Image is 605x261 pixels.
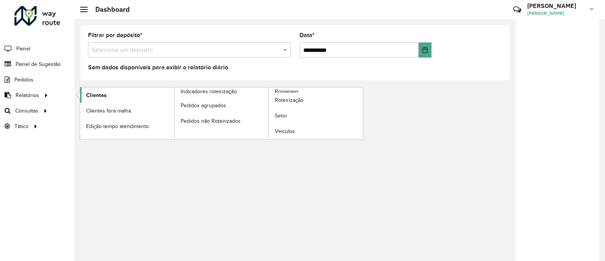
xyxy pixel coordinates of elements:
span: Pedidos não Roteirizados [181,117,241,125]
a: Pedidos não Roteirizados [175,113,269,128]
label: Data [300,31,315,40]
span: Tático [14,122,28,130]
span: Consultas [15,107,38,115]
span: Romaneio [275,88,298,95]
h2: Dashboard [88,5,130,14]
span: Clientes fora malha [86,107,131,115]
a: Romaneio [175,88,363,139]
span: Clientes [86,91,107,99]
a: Edição tempo atendimento [80,119,174,134]
span: Veículos [275,127,295,135]
a: Indicadores roteirização [80,88,269,139]
label: Sem dados disponíveis para exibir o relatório diário [88,63,228,72]
a: Clientes [80,88,174,103]
span: Painel de Sugestão [16,60,61,68]
span: Setor [275,112,287,120]
a: Roteirização [269,93,363,108]
span: Pedidos [14,76,33,84]
a: Setor [269,108,363,123]
span: Indicadores roteirização [181,88,237,95]
a: Pedidos agrupados [175,98,269,113]
h3: [PERSON_NAME] [527,2,584,9]
a: Clientes fora malha [80,103,174,118]
a: Veículos [269,124,363,139]
span: Relatórios [16,91,39,99]
button: Choose Date [419,42,432,58]
label: Filtrar por depósito [88,31,142,40]
span: Painel [16,45,30,53]
span: Roteirização [275,96,304,104]
span: Edição tempo atendimento [86,122,149,130]
span: Pedidos agrupados [181,102,226,109]
a: Contato Rápido [509,2,525,18]
span: [PERSON_NAME] [527,10,584,17]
